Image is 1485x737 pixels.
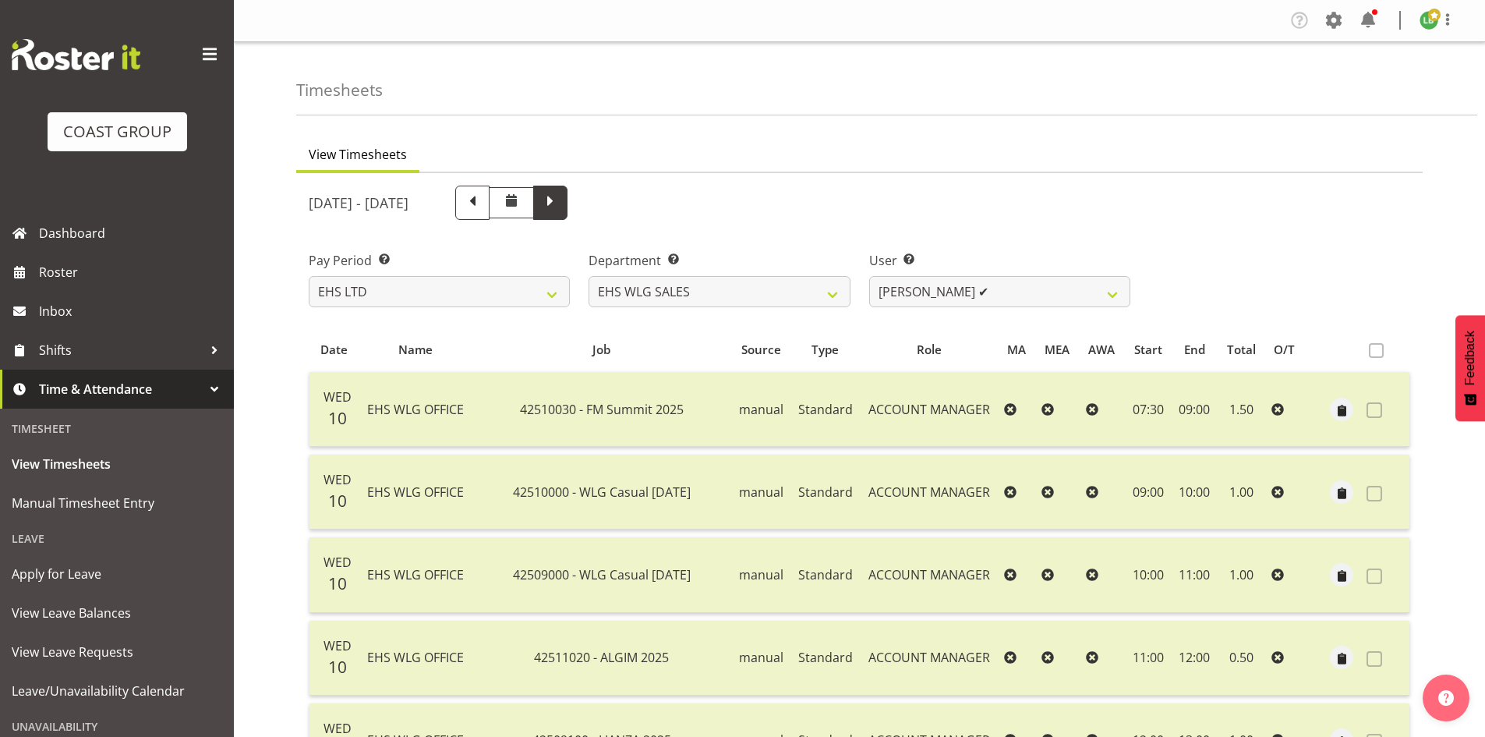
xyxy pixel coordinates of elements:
span: 10 [328,490,347,512]
td: 10:00 [1172,455,1218,530]
span: manual [739,484,783,501]
label: Department [589,251,850,270]
span: Type [811,341,839,359]
span: AWA [1088,341,1115,359]
span: MEA [1045,341,1070,359]
span: 42509000 - WLG Casual [DATE] [513,566,691,583]
span: 10 [328,407,347,429]
span: Manual Timesheet Entry [12,491,222,515]
span: View Leave Requests [12,640,222,664]
span: Role [917,341,942,359]
span: View Leave Balances [12,601,222,625]
td: Standard [791,537,861,612]
span: ACCOUNT MANAGER [868,566,990,583]
td: 11:00 [1172,537,1218,612]
span: 10 [328,572,347,594]
span: Source [741,341,781,359]
span: Feedback [1463,331,1477,385]
td: 1.00 [1217,455,1265,530]
td: Standard [791,455,861,530]
span: View Timesheets [309,145,407,164]
span: Start [1134,341,1162,359]
label: User [869,251,1130,270]
a: Manual Timesheet Entry [4,484,230,523]
span: MA [1007,341,1026,359]
button: Feedback - Show survey [1455,315,1485,421]
span: 42511020 - ALGIM 2025 [534,649,669,666]
span: EHS WLG OFFICE [367,566,464,583]
span: Shifts [39,338,203,362]
div: Timesheet [4,413,230,445]
td: Standard [791,372,861,447]
h4: Timesheets [296,81,383,99]
img: help-xxl-2.png [1438,690,1454,706]
span: Time & Attendance [39,377,203,401]
a: View Leave Requests [4,632,230,671]
img: Rosterit website logo [12,39,140,70]
span: Name [398,341,433,359]
span: Roster [39,260,226,284]
a: View Leave Balances [4,593,230,632]
a: Apply for Leave [4,555,230,593]
span: Dashboard [39,221,226,245]
td: 10:00 [1125,537,1172,612]
span: ACCOUNT MANAGER [868,401,990,418]
span: Wed [324,554,352,571]
img: lu-budden8051.jpg [1420,11,1438,30]
span: Leave/Unavailability Calendar [12,679,222,703]
td: 11:00 [1125,621,1172,696]
a: Leave/Unavailability Calendar [4,671,230,710]
span: Wed [324,471,352,488]
span: Inbox [39,299,226,323]
span: Wed [324,720,352,737]
span: 42510000 - WLG Casual [DATE] [513,484,691,501]
div: Leave [4,523,230,555]
td: 09:00 [1172,372,1218,447]
span: ACCOUNT MANAGER [868,484,990,501]
span: EHS WLG OFFICE [367,649,464,666]
span: View Timesheets [12,452,222,476]
span: Apply for Leave [12,562,222,586]
span: EHS WLG OFFICE [367,484,464,501]
td: Standard [791,621,861,696]
span: ACCOUNT MANAGER [868,649,990,666]
a: View Timesheets [4,445,230,484]
span: 42510030 - FM Summit 2025 [520,401,684,418]
h5: [DATE] - [DATE] [309,194,408,211]
div: COAST GROUP [63,120,171,144]
span: EHS WLG OFFICE [367,401,464,418]
span: manual [739,566,783,583]
span: manual [739,649,783,666]
span: Wed [324,637,352,654]
td: 12:00 [1172,621,1218,696]
td: 09:00 [1125,455,1172,530]
span: End [1184,341,1205,359]
td: 1.00 [1217,537,1265,612]
span: Job [592,341,610,359]
span: O/T [1274,341,1295,359]
span: Wed [324,388,352,406]
span: manual [739,401,783,418]
span: Total [1227,341,1256,359]
span: 10 [328,656,347,678]
td: 07:30 [1125,372,1172,447]
span: Date [320,341,348,359]
td: 1.50 [1217,372,1265,447]
td: 0.50 [1217,621,1265,696]
label: Pay Period [309,251,570,270]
